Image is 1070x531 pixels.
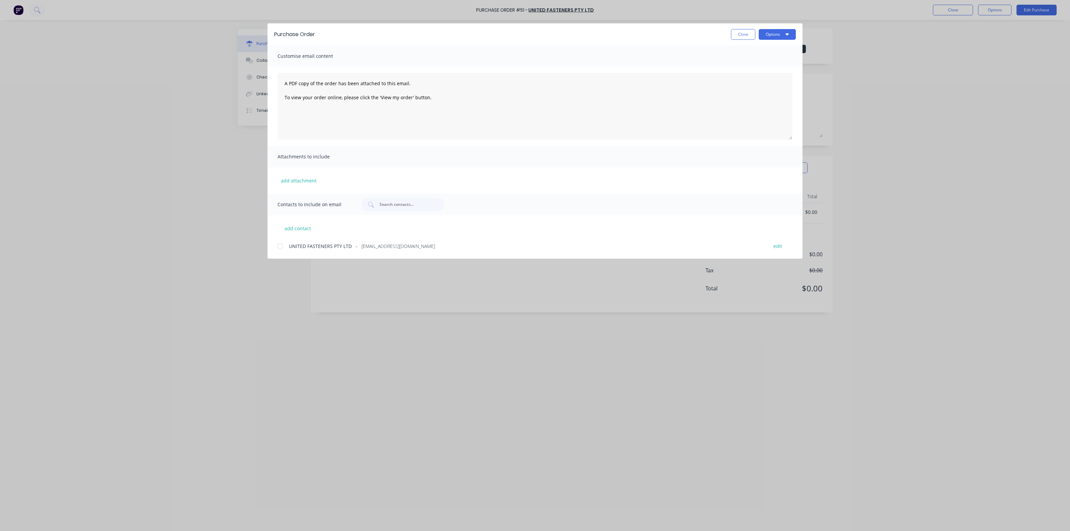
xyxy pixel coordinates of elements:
div: Purchase Order [274,30,315,38]
button: add attachment [278,175,320,185]
input: Search contacts... [379,201,434,208]
span: - [356,243,357,250]
button: Close [731,29,755,40]
button: Options [759,29,796,40]
span: UNITED FASTENERS PTY LTD [289,243,352,250]
span: Customise email content [278,51,351,61]
button: add contact [278,223,318,233]
button: edit [769,241,786,250]
span: [EMAIL_ADDRESS][DOMAIN_NAME] [361,243,435,250]
span: Contacts to include on email [278,200,351,209]
textarea: A PDF copy of the order has been attached to this email. To view your order online, please click ... [278,73,792,140]
span: Attachments to include [278,152,351,161]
